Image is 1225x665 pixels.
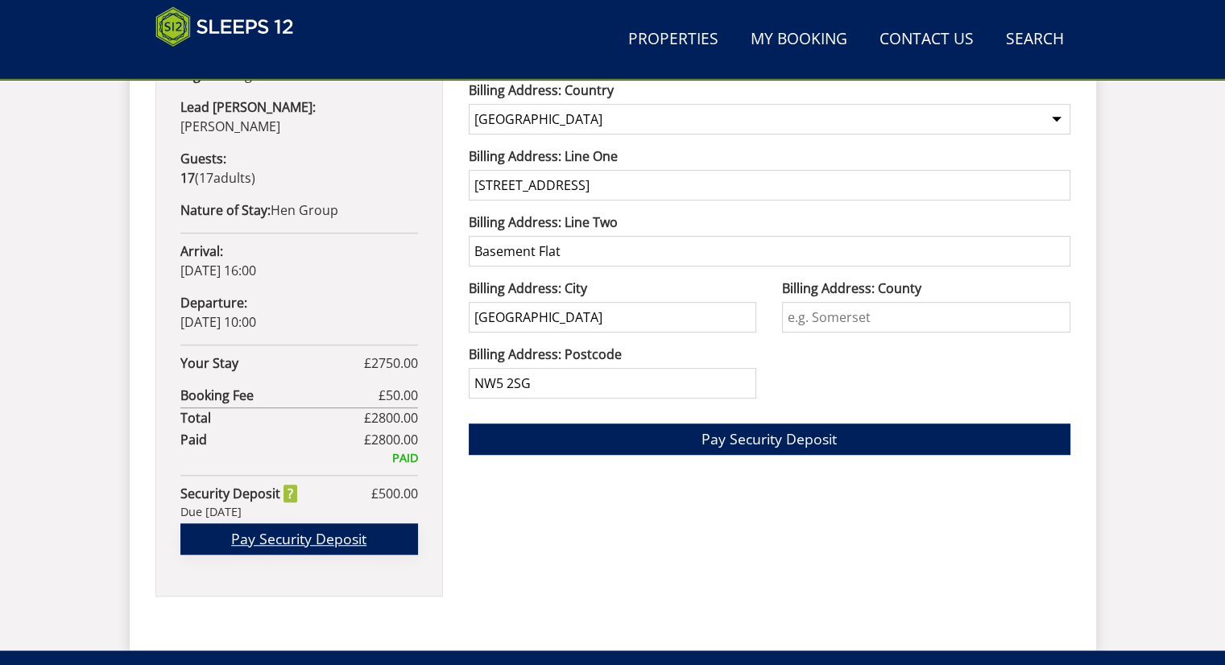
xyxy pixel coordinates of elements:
span: 50.00 [386,386,418,404]
span: 17 [199,169,213,187]
strong: Booking Fee [180,386,379,405]
span: ( ) [180,169,255,187]
p: [DATE] 10:00 [180,293,418,332]
a: Properties [622,22,725,58]
strong: Paid [180,430,364,449]
strong: Arrival: [180,242,223,260]
span: Pay Security Deposit [701,429,837,448]
strong: Security Deposit [180,484,297,503]
label: Billing Address: County [782,279,1070,298]
div: Due [DATE] [180,503,418,521]
span: £ [379,386,418,405]
label: Billing Address: Country [469,81,1070,100]
strong: Nature of Stay: [180,201,271,219]
span: 500.00 [379,485,418,502]
label: Billing Address: Line Two [469,213,1070,232]
strong: Your Stay [180,353,364,373]
span: £ [364,353,418,373]
strong: Lead [PERSON_NAME]: [180,98,316,116]
label: Billing Address: Postcode [469,345,756,364]
span: 2800.00 [371,431,418,448]
span: 2750.00 [371,354,418,372]
span: adult [199,169,251,187]
iframe: Customer reviews powered by Trustpilot [147,56,317,70]
a: Contact Us [873,22,980,58]
input: e.g. Yeovil [469,302,756,332]
a: Search [999,22,1070,58]
span: £ [364,430,418,449]
strong: Departure: [180,294,247,312]
button: Pay Security Deposit [469,423,1070,455]
input: e.g. Two Many House [469,170,1070,200]
p: [DATE] 16:00 [180,242,418,280]
input: e.g. BA22 8WA [469,368,756,399]
span: 2800.00 [371,409,418,427]
p: Hen Group [180,200,418,220]
span: s [245,169,251,187]
a: Pay Security Deposit [180,523,418,555]
input: e.g. Cloudy Apple Street [469,236,1070,266]
a: My Booking [744,22,854,58]
strong: 17 [180,169,195,187]
input: e.g. Somerset [782,302,1070,332]
label: Billing Address: Line One [469,147,1070,166]
div: PAID [180,449,418,467]
img: Sleeps 12 [155,6,294,47]
strong: Nights: [180,66,223,84]
span: £ [371,484,418,503]
span: [PERSON_NAME] [180,118,280,135]
span: £ [364,408,418,427]
strong: Guests: [180,150,226,167]
strong: Total [180,408,364,427]
label: Billing Address: City [469,279,756,298]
